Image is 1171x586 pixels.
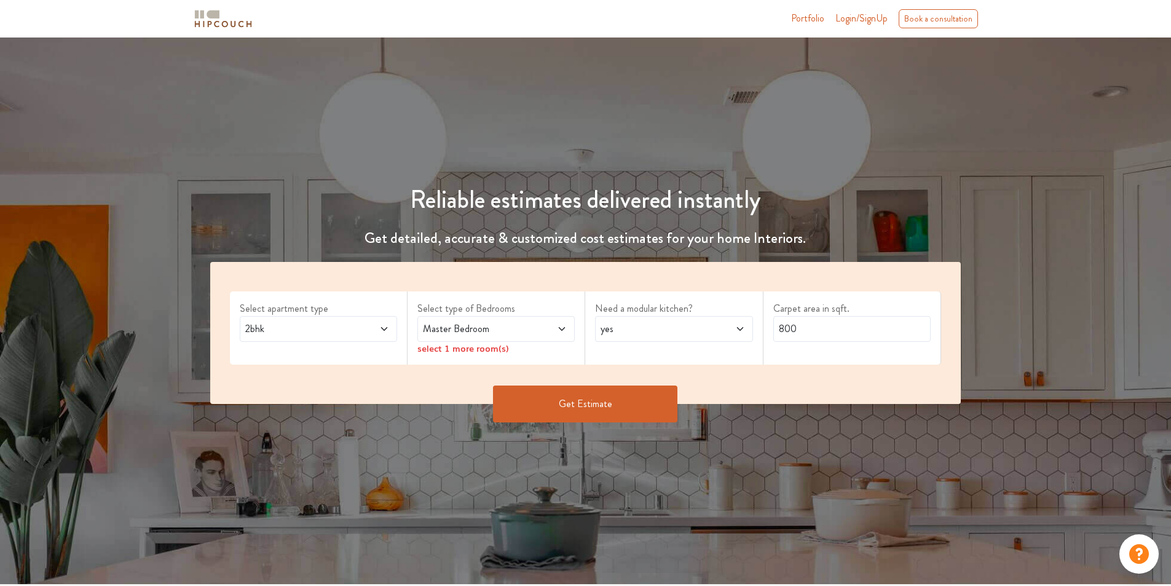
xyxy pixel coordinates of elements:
[899,9,978,28] div: Book a consultation
[243,322,353,336] span: 2bhk
[240,301,397,316] label: Select apartment type
[835,11,888,25] span: Login/SignUp
[420,322,530,336] span: Master Bedroom
[203,229,969,247] h4: Get detailed, accurate & customized cost estimates for your home Interiors.
[203,185,969,215] h1: Reliable estimates delivered instantly
[598,322,708,336] span: yes
[773,301,931,316] label: Carpet area in sqft.
[791,11,824,26] a: Portfolio
[493,386,677,422] button: Get Estimate
[192,8,254,30] img: logo-horizontal.svg
[773,316,931,342] input: Enter area sqft
[595,301,752,316] label: Need a modular kitchen?
[417,342,575,355] div: select 1 more room(s)
[417,301,575,316] label: Select type of Bedrooms
[192,5,254,33] span: logo-horizontal.svg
